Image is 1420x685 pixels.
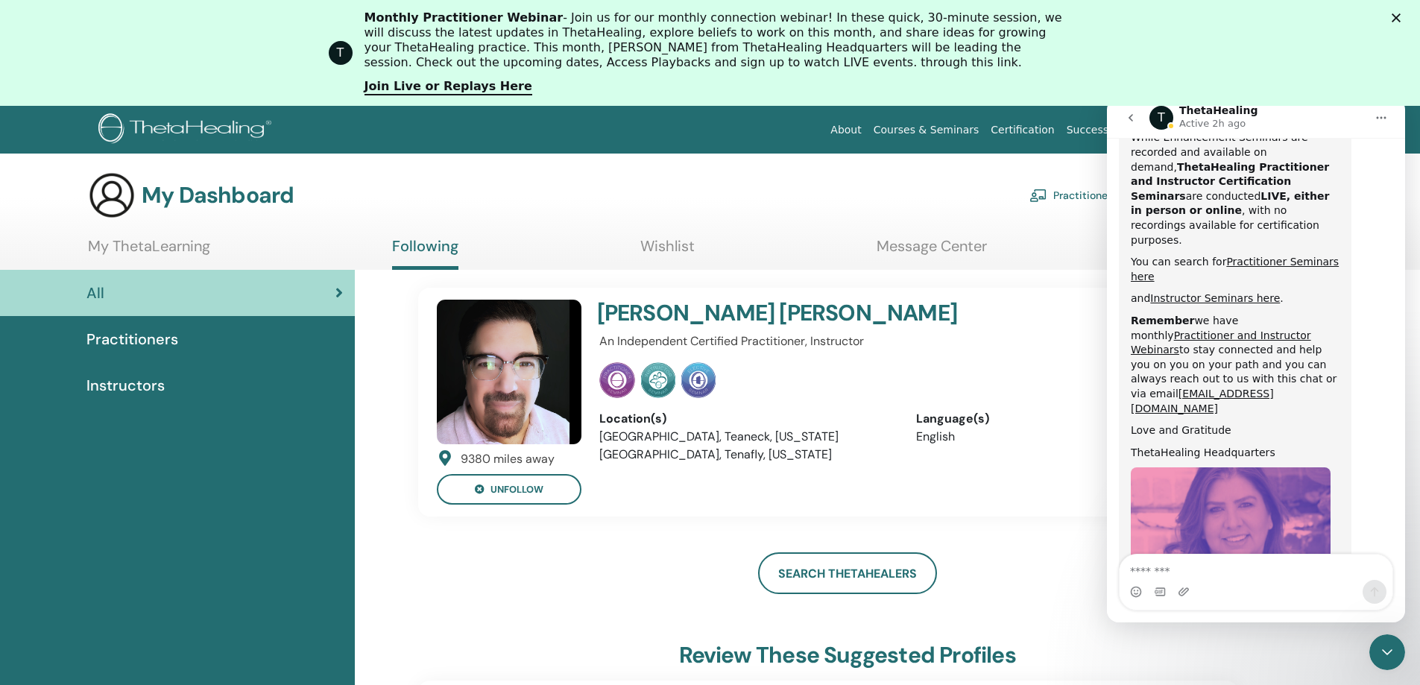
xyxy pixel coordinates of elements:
[1061,116,1154,144] a: Success Stories
[86,282,104,304] span: All
[365,79,532,95] a: Join Live or Replays Here
[758,552,937,594] a: Search ThetaHealers
[24,348,233,363] div: ThetaHealing Headquarters
[824,116,867,144] a: About
[877,237,987,266] a: Message Center
[88,171,136,219] img: generic-user-icon.jpg
[13,457,285,482] textarea: Message…
[47,488,59,500] button: Gif picker
[24,157,233,186] div: You can search for
[599,410,894,428] div: Location(s)
[71,488,83,500] button: Upload attachment
[43,195,173,206] a: Instructor Seminars here
[24,63,222,104] b: ThetaHealing Practitioner and Instructor Certification Seminars
[24,33,233,150] div: While Enhancement Seminars are recorded and available on demand, are conducted , with no recordin...
[597,300,1107,326] h4: [PERSON_NAME] [PERSON_NAME]
[1029,179,1168,212] a: Practitioner Dashboard
[437,300,581,444] img: default.jpg
[437,474,581,505] button: unfollow
[985,116,1060,144] a: Certification
[24,217,87,229] b: Remember
[392,237,458,270] a: Following
[365,10,564,25] b: Monthly Practitioner Webinar
[24,216,233,318] div: we have monthly to stay connected and help you on you on your path and you can always reach out t...
[24,326,233,341] div: Love and Gratitude
[24,158,232,185] a: Practitioner Seminars here
[86,328,178,350] span: Practitioners
[679,642,1016,669] h3: Review these suggested profiles
[23,488,35,500] button: Emoji picker
[916,410,1211,428] div: Language(s)
[24,232,204,259] a: Practitioner and Instructor Webinars
[24,194,233,209] div: and .
[142,182,294,209] h3: My Dashboard
[88,237,210,266] a: My ThetaLearning
[98,113,277,147] img: logo.png
[1392,13,1407,22] div: Close
[365,10,1068,70] div: - Join us for our monthly connection webinar! In these quick, 30-minute session, we will discuss ...
[1369,634,1405,670] iframe: Intercom live chat
[868,116,985,144] a: Courses & Seminars
[640,237,695,266] a: Wishlist
[916,428,1211,446] li: English
[24,290,167,317] a: [EMAIL_ADDRESS][DOMAIN_NAME]
[599,428,894,446] li: [GEOGRAPHIC_DATA], Teaneck, [US_STATE]
[599,332,1211,350] p: An Independent Certified Practitioner, Instructor
[86,374,165,397] span: Instructors
[599,446,894,464] li: [GEOGRAPHIC_DATA], Tenafly, [US_STATE]
[1029,189,1047,202] img: chalkboard-teacher.svg
[329,41,353,65] div: Profile image for ThetaHealing
[256,482,280,506] button: Send a message…
[1107,98,1405,622] iframe: Intercom live chat
[461,450,555,468] div: 9380 miles away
